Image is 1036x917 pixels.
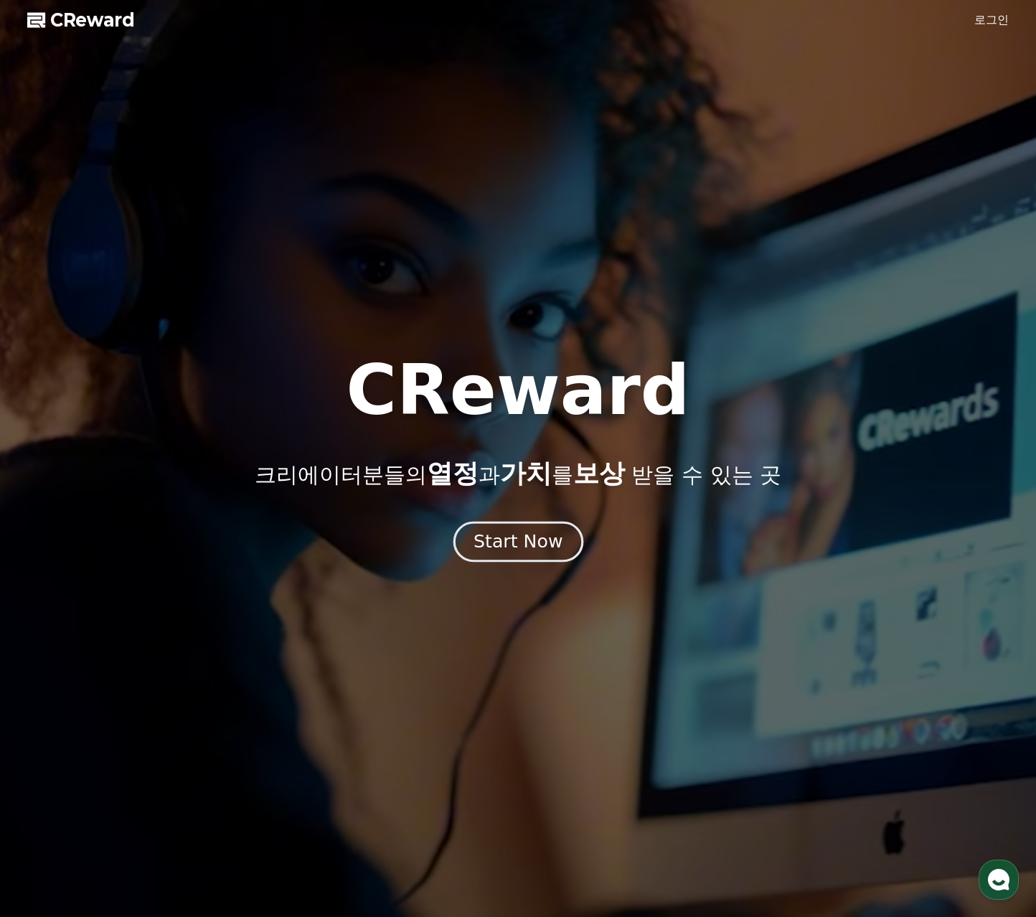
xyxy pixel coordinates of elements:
a: 로그인 [974,11,1009,29]
a: 홈 [4,455,95,491]
p: 크리에이터분들의 과 를 받을 수 있는 곳 [255,459,781,488]
h1: CReward [346,356,689,425]
div: Start Now [474,530,562,554]
span: 보상 [573,458,625,488]
a: 대화 [95,455,185,491]
a: Start Now [456,537,580,550]
span: 열정 [427,458,479,488]
span: 설정 [222,476,239,488]
a: CReward [27,9,135,32]
span: 대화 [131,477,149,489]
a: 설정 [185,455,276,491]
span: 가치 [500,458,552,488]
button: Start Now [453,522,583,563]
span: CReward [50,9,135,32]
span: 홈 [45,476,54,488]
